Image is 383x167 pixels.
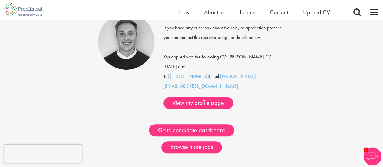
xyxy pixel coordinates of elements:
[161,141,222,153] a: Browse more jobs
[149,124,234,136] a: Go to candidate dashboard
[170,73,209,79] a: [PHONE_NUMBER]
[159,23,290,42] div: If you have any questions about the role, or application process you can contact the recruiter us...
[239,8,255,16] a: Join us
[163,97,233,109] a: View my profile page
[363,147,368,152] span: 1
[363,147,381,165] img: Chatbot
[270,8,288,16] a: Contact
[98,13,154,70] img: Bo Forsen
[303,8,330,16] a: Upload CV
[159,42,290,72] div: You applied with the following CV: [PERSON_NAME] CV [DATE].doc.
[204,8,224,16] a: About us
[4,145,82,163] iframe: reCAPTCHA
[179,8,189,16] a: Jobs
[163,13,285,109] div: Tel: Email:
